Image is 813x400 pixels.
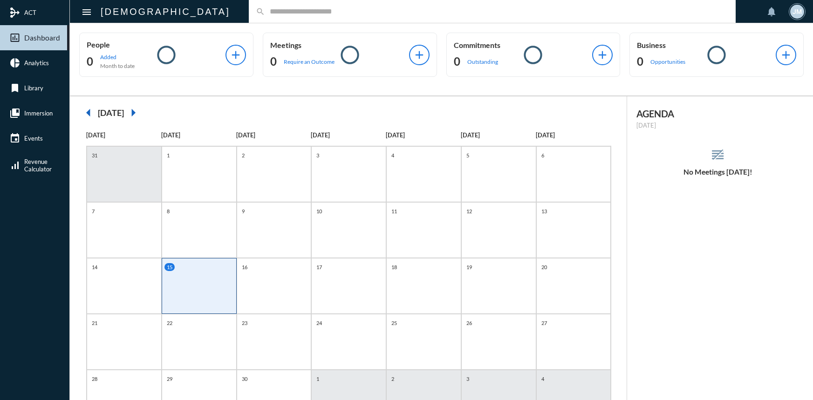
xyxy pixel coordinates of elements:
[314,207,324,215] p: 10
[81,7,92,18] mat-icon: Side nav toggle icon
[239,151,247,159] p: 2
[539,207,549,215] p: 13
[256,7,265,16] mat-icon: search
[710,147,725,163] mat-icon: reorder
[539,263,549,271] p: 20
[464,319,474,327] p: 26
[539,151,547,159] p: 6
[464,375,471,383] p: 3
[9,160,20,171] mat-icon: signal_cellular_alt
[9,57,20,68] mat-icon: pie_chart
[464,207,474,215] p: 12
[164,263,175,271] p: 15
[24,84,43,92] span: Library
[464,263,474,271] p: 19
[389,207,399,215] p: 11
[239,207,247,215] p: 9
[464,151,471,159] p: 5
[79,103,98,122] mat-icon: arrow_left
[461,131,536,139] p: [DATE]
[9,108,20,119] mat-icon: collections_bookmark
[101,4,230,19] h2: [DEMOGRAPHIC_DATA]
[89,263,100,271] p: 14
[389,375,396,383] p: 2
[161,131,236,139] p: [DATE]
[77,2,96,21] button: Toggle sidenav
[164,375,175,383] p: 29
[389,151,396,159] p: 4
[389,319,399,327] p: 25
[766,6,777,17] mat-icon: notifications
[314,319,324,327] p: 24
[89,207,97,215] p: 7
[311,131,386,139] p: [DATE]
[124,103,143,122] mat-icon: arrow_right
[24,158,52,173] span: Revenue Calculator
[24,59,49,67] span: Analytics
[24,135,43,142] span: Events
[539,375,547,383] p: 4
[24,34,60,42] span: Dashboard
[314,263,324,271] p: 17
[790,5,804,19] div: JM
[24,109,53,117] span: Immersion
[9,133,20,144] mat-icon: event
[9,82,20,94] mat-icon: bookmark
[86,131,161,139] p: [DATE]
[164,151,172,159] p: 1
[539,319,549,327] p: 27
[389,263,399,271] p: 18
[236,131,311,139] p: [DATE]
[89,375,100,383] p: 28
[164,319,175,327] p: 22
[89,319,100,327] p: 21
[89,151,100,159] p: 31
[239,319,250,327] p: 23
[239,375,250,383] p: 30
[314,375,321,383] p: 1
[314,151,321,159] p: 3
[386,131,461,139] p: [DATE]
[239,263,250,271] p: 16
[627,168,808,176] h5: No Meetings [DATE]!
[24,9,36,16] span: ACT
[98,108,124,118] h2: [DATE]
[9,32,20,43] mat-icon: insert_chart_outlined
[636,108,799,119] h2: AGENDA
[536,131,611,139] p: [DATE]
[9,7,20,18] mat-icon: mediation
[636,122,799,129] p: [DATE]
[164,207,172,215] p: 8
